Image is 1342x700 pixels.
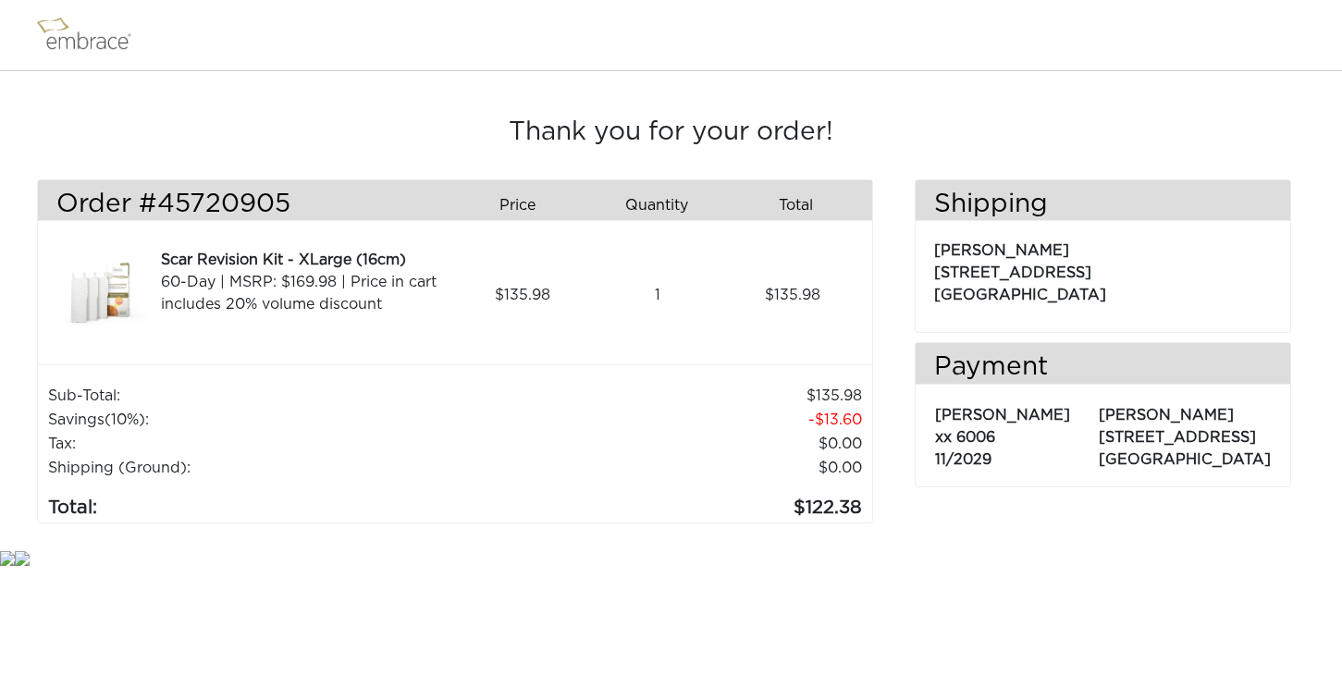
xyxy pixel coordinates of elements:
[56,249,149,341] img: 3dfb6d7a-8da9-11e7-b605-02e45ca4b85b.jpeg
[15,551,30,566] img: star.gif
[765,284,820,306] span: 135.98
[935,408,1070,423] span: [PERSON_NAME]
[733,190,872,221] div: Total
[455,190,594,221] div: Price
[47,384,496,408] td: Sub-Total:
[496,456,863,480] td: $0.00
[625,194,688,216] span: Quantity
[105,412,145,427] span: (10%)
[56,190,441,221] h3: Order #45720905
[935,452,991,467] span: 11/2029
[47,432,496,456] td: Tax:
[47,408,496,432] td: Savings :
[496,480,863,522] td: 122.38
[916,352,1290,384] h3: Payment
[1099,395,1271,471] p: [PERSON_NAME] [STREET_ADDRESS] [GEOGRAPHIC_DATA]
[161,249,448,271] div: Scar Revision Kit - XLarge (16cm)
[655,284,660,306] span: 1
[496,384,863,408] td: 135.98
[161,271,448,315] div: 60-Day | MSRP: $169.98 | Price in cart includes 20% volume discount
[496,432,863,456] td: 0.00
[934,230,1272,306] p: [PERSON_NAME] [STREET_ADDRESS] [GEOGRAPHIC_DATA]
[496,408,863,432] td: 13.60
[47,480,496,522] td: Total:
[32,12,153,58] img: logo.png
[47,456,496,480] td: Shipping (Ground):
[916,190,1290,221] h3: Shipping
[495,284,550,306] span: 135.98
[37,117,1305,149] h3: Thank you for your order!
[935,430,995,445] span: xx 6006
